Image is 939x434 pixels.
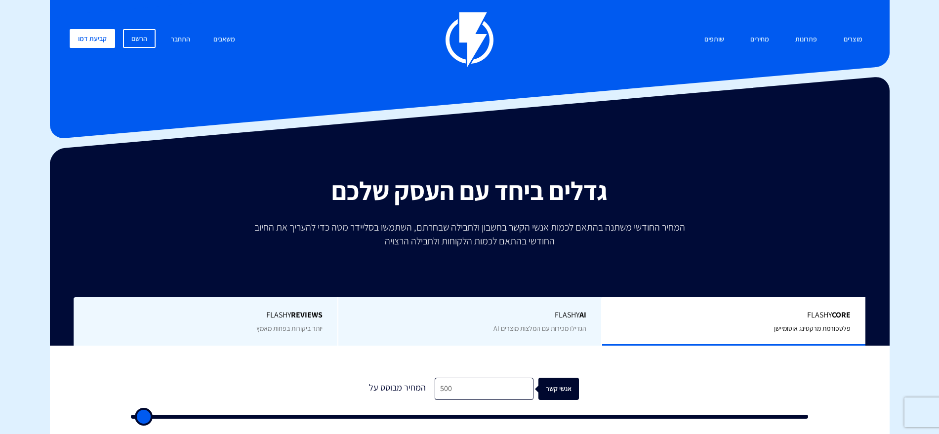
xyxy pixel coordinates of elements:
[774,324,851,333] span: פלטפורמת מרקטינג אוטומיישן
[247,220,692,248] p: המחיר החודשי משתנה בהתאם לכמות אנשי הקשר בחשבון ולחבילה שבחרתם, השתמשו בסליידר מטה כדי להעריך את ...
[493,324,586,333] span: הגדילו מכירות עם המלצות מוצרים AI
[617,310,851,321] span: Flashy
[123,29,156,48] a: הרשם
[743,29,776,50] a: מחירים
[206,29,243,50] a: משאבים
[832,310,851,320] b: Core
[697,29,732,50] a: שותפים
[88,310,323,321] span: Flashy
[291,310,323,320] b: REVIEWS
[361,378,435,400] div: המחיר מבוסס על
[70,29,115,48] a: קביעת דמו
[836,29,870,50] a: מוצרים
[163,29,198,50] a: התחבר
[57,177,882,205] h2: גדלים ביחד עם העסק שלכם
[353,310,587,321] span: Flashy
[256,324,323,333] span: יותר ביקורות בפחות מאמץ
[579,310,586,320] b: AI
[543,378,584,400] div: אנשי קשר
[788,29,824,50] a: פתרונות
